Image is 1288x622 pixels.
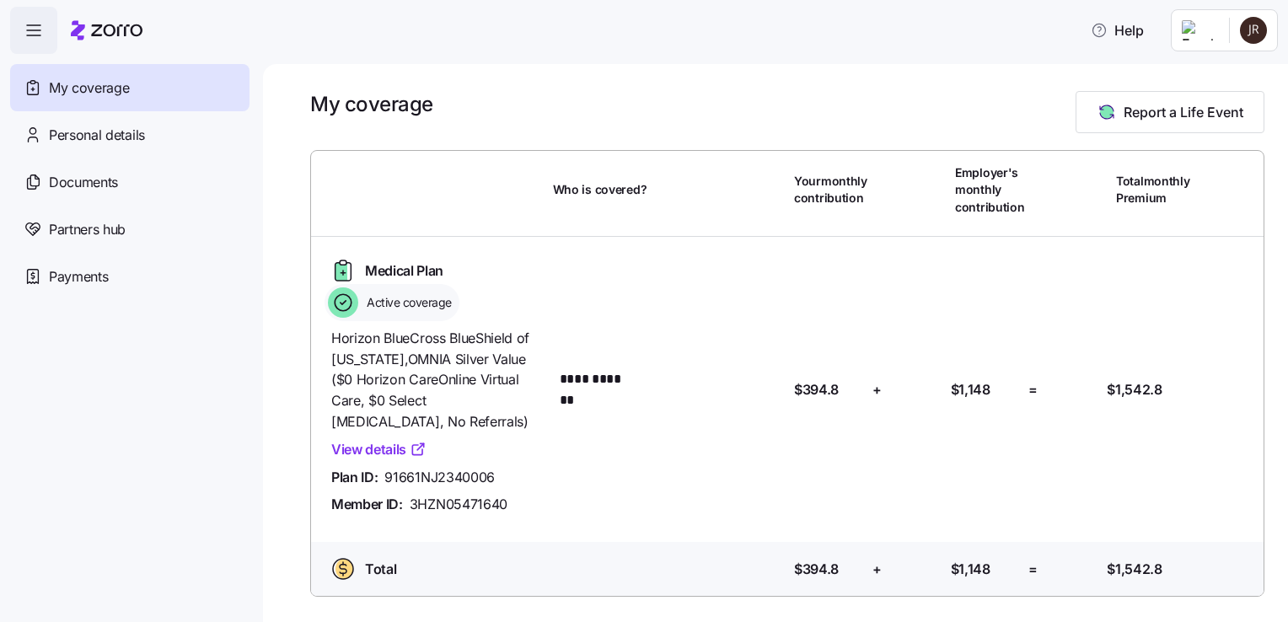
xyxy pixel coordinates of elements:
span: Documents [49,172,118,193]
a: Personal details [10,111,250,158]
button: Report a Life Event [1076,91,1264,133]
a: View details [331,439,427,460]
span: Medical Plan [365,260,443,282]
span: 91661NJ2340006 [384,467,495,488]
span: Who is covered? [553,181,647,198]
a: Documents [10,158,250,206]
a: My coverage [10,64,250,111]
span: Your monthly contribution [794,173,867,207]
span: $394.8 [794,379,839,400]
span: Employer's monthly contribution [955,164,1025,216]
span: $1,542.8 [1107,559,1162,580]
span: My coverage [49,78,129,99]
span: Plan ID: [331,467,378,488]
a: Payments [10,253,250,300]
span: Payments [49,266,108,287]
button: Help [1077,13,1157,47]
span: Help [1091,20,1144,40]
span: Personal details [49,125,145,146]
span: Total monthly Premium [1116,173,1190,207]
span: $394.8 [794,559,839,580]
span: Report a Life Event [1124,102,1243,122]
span: Member ID: [331,494,403,515]
span: $1,148 [951,379,990,400]
img: cb3a6ce87982257152dd64f3d18dbeb0 [1240,17,1267,44]
span: Horizon BlueCross BlueShield of [US_STATE] , OMNIA Silver Value ($0 Horizon CareOnline Virtual Ca... [331,328,539,432]
span: $1,148 [951,559,990,580]
span: = [1028,379,1038,400]
span: + [872,559,882,580]
span: $1,542.8 [1107,379,1162,400]
a: Partners hub [10,206,250,253]
h1: My coverage [310,91,433,117]
img: Employer logo [1182,20,1216,40]
span: + [872,379,882,400]
span: 3HZN05471640 [410,494,507,515]
span: Total [365,559,396,580]
span: = [1028,559,1038,580]
span: Partners hub [49,219,126,240]
span: Active coverage [362,294,452,311]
